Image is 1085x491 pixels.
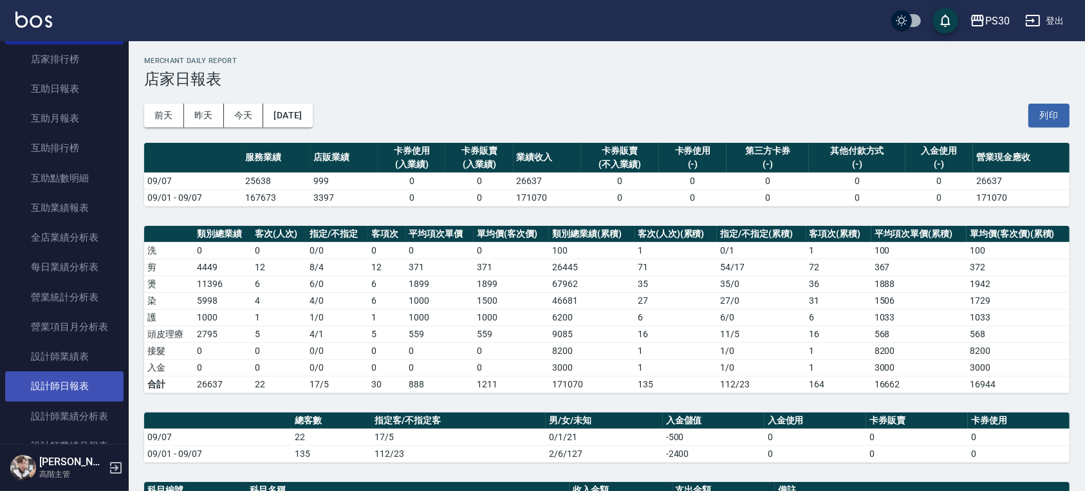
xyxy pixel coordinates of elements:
[809,189,905,206] td: 0
[378,189,445,206] td: 0
[449,144,510,158] div: 卡券販賣
[372,429,546,445] td: 17/5
[5,44,124,74] a: 店家排行榜
[292,429,372,445] td: 22
[806,292,871,309] td: 31
[368,275,406,292] td: 6
[932,8,958,33] button: save
[909,158,970,171] div: (-)
[968,445,1070,462] td: 0
[717,359,806,376] td: 1 / 0
[717,309,806,326] td: 6 / 0
[635,242,717,259] td: 1
[973,143,1070,173] th: 營業現金應收
[635,226,717,243] th: 客次(人次)(累積)
[717,342,806,359] td: 1 / 0
[806,226,871,243] th: 客項次(累積)
[368,359,406,376] td: 0
[973,172,1070,189] td: 26637
[871,326,967,342] td: 568
[871,242,967,259] td: 100
[144,412,1070,463] table: a dense table
[546,429,663,445] td: 0/1/21
[368,309,406,326] td: 1
[967,342,1070,359] td: 8200
[406,309,474,326] td: 1000
[39,468,105,480] p: 高階主管
[809,172,905,189] td: 0
[474,242,549,259] td: 0
[635,292,717,309] td: 27
[967,242,1070,259] td: 100
[144,70,1070,88] h3: 店家日報表
[144,57,1070,65] h2: Merchant Daily Report
[968,412,1070,429] th: 卡券使用
[549,242,635,259] td: 100
[15,12,52,28] img: Logo
[368,292,406,309] td: 6
[635,342,717,359] td: 1
[5,283,124,312] a: 營業統計分析表
[252,292,306,309] td: 4
[252,259,306,275] td: 12
[717,376,806,393] td: 112/23
[406,292,474,309] td: 1000
[662,144,723,158] div: 卡券使用
[727,172,809,189] td: 0
[730,144,806,158] div: 第三方卡券
[967,226,1070,243] th: 單均價(客次價)(累積)
[144,189,243,206] td: 09/01 - 09/07
[5,74,124,104] a: 互助日報表
[549,376,635,393] td: 171070
[372,445,546,462] td: 112/23
[717,242,806,259] td: 0 / 1
[909,144,970,158] div: 入金使用
[635,326,717,342] td: 16
[474,376,549,393] td: 1211
[5,223,124,252] a: 全店業績分析表
[514,172,581,189] td: 26637
[584,144,656,158] div: 卡券販賣
[871,226,967,243] th: 平均項次單價(累積)
[306,292,368,309] td: 4 / 0
[717,326,806,342] td: 11 / 5
[194,309,252,326] td: 1000
[806,326,871,342] td: 16
[659,189,727,206] td: 0
[812,158,902,171] div: (-)
[549,292,635,309] td: 46681
[871,275,967,292] td: 1888
[243,172,310,189] td: 25638
[730,158,806,171] div: (-)
[306,376,368,393] td: 17/5
[635,259,717,275] td: 71
[635,359,717,376] td: 1
[5,133,124,163] a: 互助排行榜
[549,275,635,292] td: 67962
[194,242,252,259] td: 0
[549,226,635,243] th: 類別總業績(累積)
[765,429,866,445] td: 0
[871,259,967,275] td: 367
[252,326,306,342] td: 5
[546,445,663,462] td: 2/6/127
[292,445,372,462] td: 135
[967,275,1070,292] td: 1942
[144,309,194,326] td: 護
[252,275,306,292] td: 6
[5,312,124,342] a: 營業項目月分析表
[514,143,581,173] th: 業績收入
[549,326,635,342] td: 9085
[252,309,306,326] td: 1
[144,104,184,127] button: 前天
[584,158,656,171] div: (不入業績)
[514,189,581,206] td: 171070
[866,412,968,429] th: 卡券販賣
[474,226,549,243] th: 單均價(客次價)
[368,326,406,342] td: 5
[965,8,1015,34] button: PS30
[406,376,474,393] td: 888
[717,292,806,309] td: 27 / 0
[967,259,1070,275] td: 372
[812,144,902,158] div: 其他付款方式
